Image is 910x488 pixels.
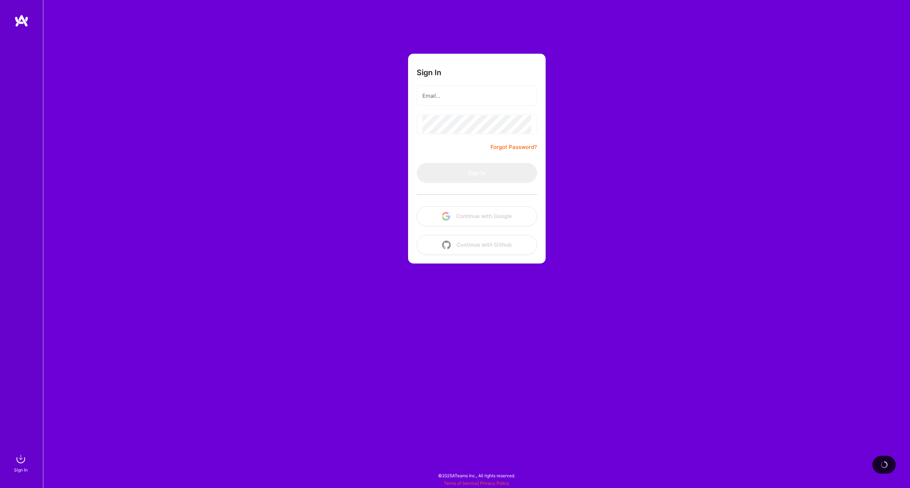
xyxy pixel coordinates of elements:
[422,87,531,105] input: Email...
[480,480,509,486] a: Privacy Policy
[444,480,478,486] a: Terms of Service
[14,452,28,466] img: sign in
[15,452,28,474] a: sign inSign In
[444,480,509,486] span: |
[417,68,441,77] h3: Sign In
[417,163,537,183] button: Sign In
[442,241,451,249] img: icon
[490,143,537,151] a: Forgot Password?
[14,466,28,474] div: Sign In
[14,14,29,27] img: logo
[417,235,537,255] button: Continue with Github
[881,461,888,468] img: loading
[442,212,450,221] img: icon
[417,206,537,226] button: Continue with Google
[43,467,910,484] div: © 2025 ATeams Inc., All rights reserved.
